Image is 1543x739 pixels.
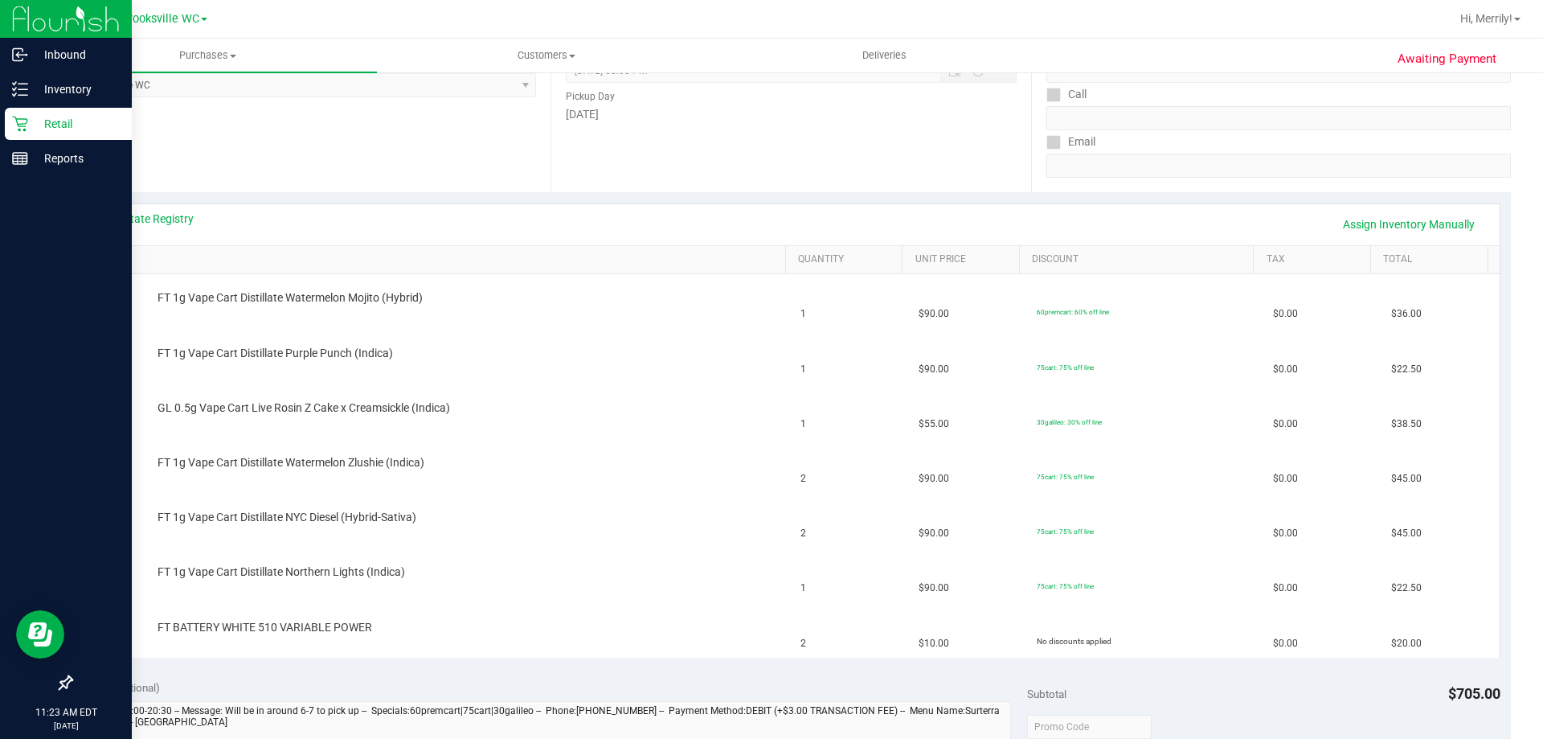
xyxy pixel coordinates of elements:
[7,720,125,732] p: [DATE]
[1273,636,1298,651] span: $0.00
[1037,418,1102,426] span: 30galileo: 30% off line
[1027,715,1152,739] input: Promo Code
[158,290,423,306] span: FT 1g Vape Cart Distillate Watermelon Mojito (Hybrid)
[158,620,372,635] span: FT BATTERY WHITE 510 VARIABLE POWER
[1398,50,1496,68] span: Awaiting Payment
[7,705,125,720] p: 11:23 AM EDT
[1046,130,1095,154] label: Email
[28,80,125,99] p: Inventory
[1027,688,1066,700] span: Subtotal
[841,48,928,63] span: Deliveries
[1273,471,1298,487] span: $0.00
[12,150,28,166] inline-svg: Reports
[97,211,194,227] a: View State Registry
[800,471,806,487] span: 2
[28,114,125,133] p: Retail
[12,116,28,132] inline-svg: Retail
[95,253,779,266] a: SKU
[919,526,949,541] span: $90.00
[919,417,949,432] span: $55.00
[158,510,416,525] span: FT 1g Vape Cart Distillate NYC Diesel (Hybrid-Sativa)
[121,12,199,26] span: Brooksville WC
[915,253,1013,266] a: Unit Price
[39,39,377,72] a: Purchases
[1391,417,1422,432] span: $38.50
[1391,581,1422,596] span: $22.50
[1391,526,1422,541] span: $45.00
[1037,637,1111,646] span: No discounts applied
[1037,473,1094,481] span: 75cart: 75% off line
[1037,582,1094,590] span: 75cart: 75% off line
[919,362,949,377] span: $90.00
[377,39,715,72] a: Customers
[800,526,806,541] span: 2
[800,417,806,432] span: 1
[1037,528,1094,536] span: 75cart: 75% off line
[800,636,806,651] span: 2
[919,581,949,596] span: $90.00
[1046,106,1511,130] input: Format: (999) 999-9999
[715,39,1054,72] a: Deliveries
[800,362,806,377] span: 1
[1391,362,1422,377] span: $22.50
[1273,526,1298,541] span: $0.00
[1037,363,1094,372] span: 75cart: 75% off line
[800,306,806,322] span: 1
[1391,306,1422,322] span: $36.00
[1460,12,1512,25] span: Hi, Merrily!
[1332,211,1485,238] a: Assign Inventory Manually
[28,149,125,168] p: Reports
[1391,471,1422,487] span: $45.00
[1267,253,1365,266] a: Tax
[798,253,896,266] a: Quantity
[919,471,949,487] span: $90.00
[158,455,424,470] span: FT 1g Vape Cart Distillate Watermelon Zlushie (Indica)
[919,306,949,322] span: $90.00
[1273,306,1298,322] span: $0.00
[1046,83,1087,106] label: Call
[16,610,64,659] iframe: Resource center
[1448,685,1500,702] span: $705.00
[39,48,377,63] span: Purchases
[1273,362,1298,377] span: $0.00
[12,47,28,63] inline-svg: Inbound
[800,581,806,596] span: 1
[28,45,125,64] p: Inbound
[1037,308,1109,316] span: 60premcart: 60% off line
[919,636,949,651] span: $10.00
[1273,417,1298,432] span: $0.00
[158,400,450,416] span: GL 0.5g Vape Cart Live Rosin Z Cake x Creamsickle (Indica)
[378,48,714,63] span: Customers
[1383,253,1481,266] a: Total
[12,81,28,97] inline-svg: Inventory
[1391,636,1422,651] span: $20.00
[158,565,405,580] span: FT 1g Vape Cart Distillate Northern Lights (Indica)
[1032,253,1247,266] a: Discount
[566,106,1016,123] div: [DATE]
[1273,581,1298,596] span: $0.00
[158,346,393,361] span: FT 1g Vape Cart Distillate Purple Punch (Indica)
[566,89,615,104] label: Pickup Day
